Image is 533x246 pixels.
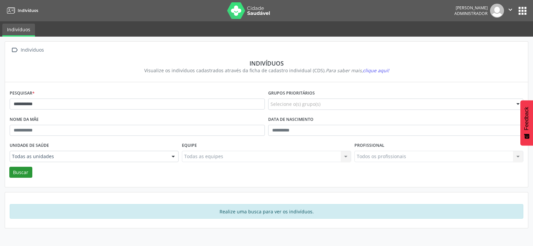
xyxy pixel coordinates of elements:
img: img [490,4,504,18]
button: apps [517,5,528,17]
button: Buscar [9,167,32,178]
span: Indivíduos [18,8,38,13]
span: Feedback [524,107,530,130]
label: Profissional [354,140,384,151]
label: Grupos prioritários [268,88,315,99]
span: clique aqui! [363,67,389,74]
div: Indivíduos [14,60,519,67]
i:  [507,6,514,13]
span: Administrador [454,11,488,16]
label: Data de nascimento [268,115,313,125]
a: Indivíduos [5,5,38,16]
label: Unidade de saúde [10,140,49,151]
button: Feedback - Mostrar pesquisa [520,100,533,145]
div: Visualize os indivíduos cadastrados através da ficha de cadastro individual (CDS). [14,67,519,74]
div: Realize uma busca para ver os indivíduos. [10,204,523,219]
a:  Indivíduos [10,45,45,55]
span: Selecione o(s) grupo(s) [270,101,320,108]
label: Nome da mãe [10,115,39,125]
i: Para saber mais, [326,67,389,74]
label: Pesquisar [10,88,35,99]
div: Indivíduos [19,45,45,55]
span: Todas as unidades [12,153,165,160]
div: [PERSON_NAME] [454,5,488,11]
button:  [504,4,517,18]
i:  [10,45,19,55]
label: Equipe [182,140,197,151]
a: Indivíduos [2,24,35,37]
